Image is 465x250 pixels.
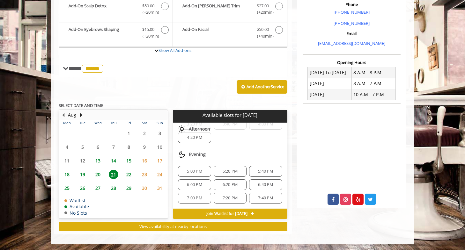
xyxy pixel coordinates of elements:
[214,193,247,204] div: 7:20 PM
[189,152,206,157] span: Evening
[318,40,385,46] a: [EMAIL_ADDRESS][DOMAIN_NAME]
[62,3,169,18] label: Add-On Scalp Detox
[155,183,165,193] span: 31
[178,166,211,177] div: 5:00 PM
[189,126,210,132] span: Afternoon
[62,170,72,179] span: 18
[175,112,284,118] p: Available slots for [DATE]
[142,3,154,9] span: $50.00
[159,47,191,53] a: Show All Add-ons
[59,120,75,126] th: Mon
[304,31,399,36] h3: Email
[187,182,202,187] span: 6:00 PM
[223,182,238,187] span: 6:20 PM
[140,170,149,179] span: 23
[64,211,89,215] td: No Slots
[155,170,165,179] span: 24
[308,89,352,100] td: [DATE]
[258,182,273,187] span: 6:40 PM
[59,168,75,181] td: Select day18
[152,120,168,126] th: Sun
[109,170,118,179] span: 21
[124,170,134,179] span: 22
[59,103,103,108] b: SELECT DATE AND TIME
[178,125,186,133] img: afternoon slots
[304,2,399,7] h3: Phone
[78,183,87,193] span: 26
[214,179,247,190] div: 6:20 PM
[90,154,106,168] td: Select day13
[187,169,202,174] span: 5:00 PM
[109,156,118,165] span: 14
[137,168,152,181] td: Select day23
[139,224,207,229] span: View availability at nearby locations
[121,181,137,195] td: Select day29
[178,179,211,190] div: 6:00 PM
[64,204,89,209] td: Available
[121,168,137,181] td: Select day22
[178,151,186,158] img: evening slots
[69,26,136,39] b: Add-On Eyebrows Shaping
[140,156,149,165] span: 16
[93,156,103,165] span: 13
[308,78,352,89] td: [DATE]
[106,168,121,181] td: Select day21
[176,26,284,41] label: Add-On Facial
[59,222,287,231] button: View availability at nearby locations
[106,181,121,195] td: Select day28
[253,33,272,39] span: (+40min )
[249,166,282,177] div: 5:40 PM
[247,84,284,89] b: Add Another Service
[152,181,168,195] td: Select day31
[152,168,168,181] td: Select day24
[78,170,87,179] span: 19
[78,111,84,118] button: Next Month
[106,120,121,126] th: Thu
[206,211,247,216] span: Join Waitlist for [DATE]
[187,196,202,201] span: 7:00 PM
[69,3,136,16] b: Add-On Scalp Detox
[62,183,72,193] span: 25
[93,183,103,193] span: 27
[142,26,154,33] span: $15.00
[121,154,137,168] td: Select day15
[249,193,282,204] div: 7:40 PM
[75,168,90,181] td: Select day19
[124,183,134,193] span: 29
[176,3,284,18] label: Add-On Beard Trim
[249,179,282,190] div: 6:40 PM
[257,3,269,9] span: $27.00
[253,9,272,16] span: (+20min )
[62,26,169,41] label: Add-On Eyebrows Shaping
[139,9,158,16] span: (+20min )
[140,183,149,193] span: 30
[214,166,247,177] div: 5:20 PM
[137,120,152,126] th: Sat
[59,181,75,195] td: Select day25
[139,33,158,39] span: (+20min )
[121,120,137,126] th: Fri
[187,135,202,140] span: 4:20 PM
[137,181,152,195] td: Select day30
[75,181,90,195] td: Select day26
[303,60,401,65] h3: Opening Hours
[223,169,238,174] span: 5:20 PM
[93,170,103,179] span: 20
[237,80,287,94] button: Add AnotherService
[152,154,168,168] td: Select day17
[137,154,152,168] td: Select day16
[178,132,211,143] div: 4:20 PM
[124,156,134,165] span: 15
[178,193,211,204] div: 7:00 PM
[90,181,106,195] td: Select day27
[351,89,395,100] td: 10 A.M - 7 P.M
[351,78,395,89] td: 8 A.M - 7 P.M
[90,120,106,126] th: Wed
[257,26,269,33] span: $50.00
[334,9,370,15] a: [PHONE_NUMBER]
[109,183,118,193] span: 28
[64,198,89,203] td: Waitlist
[90,168,106,181] td: Select day20
[223,196,238,201] span: 7:20 PM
